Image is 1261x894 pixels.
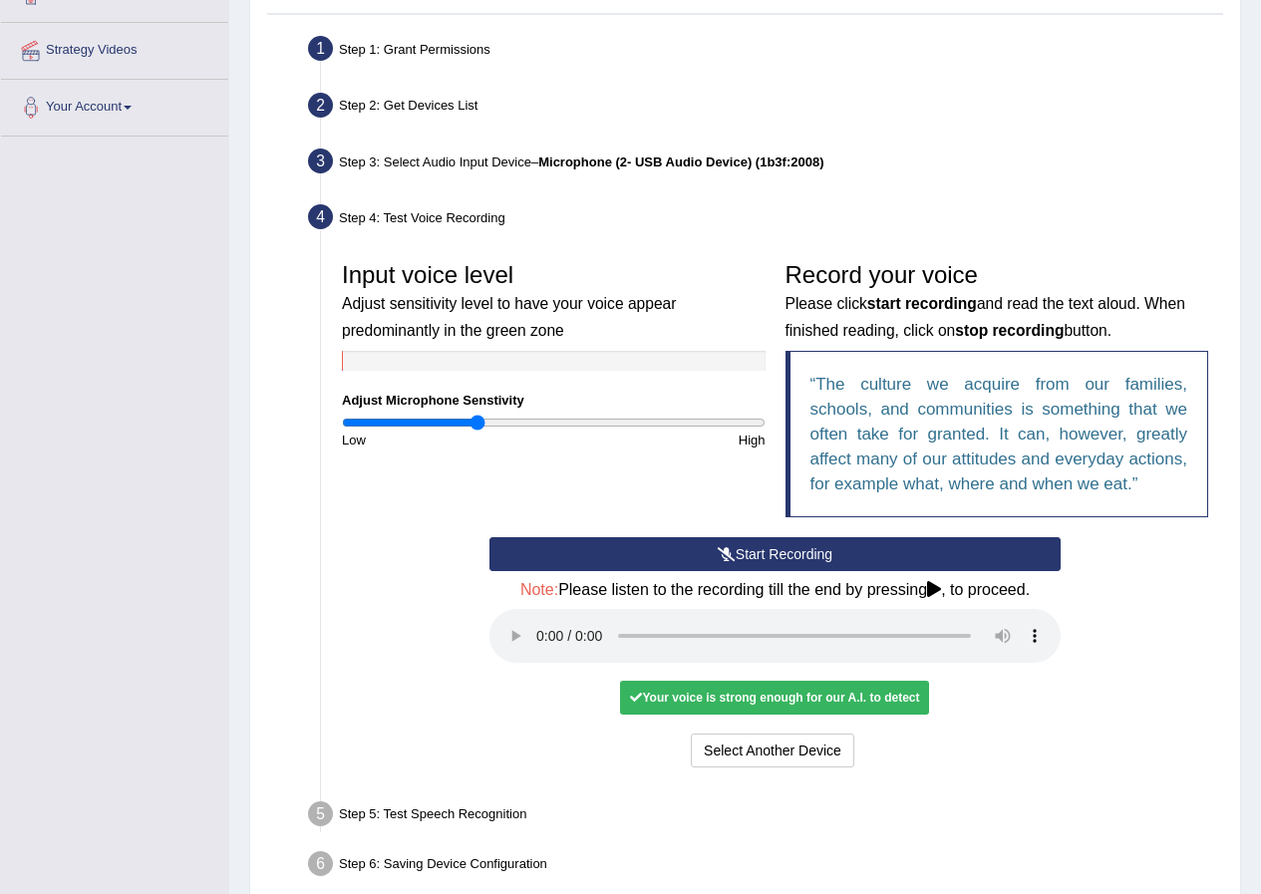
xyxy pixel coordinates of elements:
div: Your voice is strong enough for our A.I. to detect [620,681,929,715]
h3: Record your voice [786,262,1209,341]
small: Please click and read the text aloud. When finished reading, click on button. [786,295,1185,338]
b: start recording [867,295,977,312]
button: Start Recording [489,537,1061,571]
a: Your Account [1,80,228,130]
button: Select Another Device [691,734,854,767]
h3: Input voice level [342,262,766,341]
q: The culture we acquire from our families, schools, and communities is something that we often tak... [810,375,1188,493]
a: Strategy Videos [1,23,228,73]
small: Adjust sensitivity level to have your voice appear predominantly in the green zone [342,295,676,338]
div: High [553,431,775,449]
div: Step 3: Select Audio Input Device [299,143,1231,186]
div: Step 4: Test Voice Recording [299,198,1231,242]
label: Adjust Microphone Senstivity [342,391,524,410]
div: Step 1: Grant Permissions [299,30,1231,74]
div: Step 5: Test Speech Recognition [299,795,1231,839]
div: Step 2: Get Devices List [299,87,1231,131]
b: stop recording [955,322,1064,339]
h4: Please listen to the recording till the end by pressing , to proceed. [489,581,1061,599]
span: – [531,154,824,169]
div: Low [332,431,553,449]
span: Note: [520,581,558,598]
div: Step 6: Saving Device Configuration [299,845,1231,889]
b: Microphone (2- USB Audio Device) (1b3f:2008) [538,154,823,169]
